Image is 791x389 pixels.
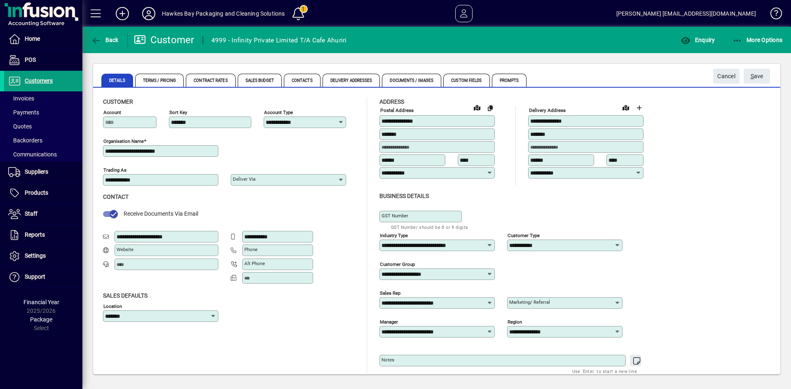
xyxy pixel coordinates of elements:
a: Payments [4,105,82,119]
span: Delivery Addresses [323,74,380,87]
a: Staff [4,204,82,224]
mat-label: Account Type [264,109,293,115]
mat-label: Customer group [380,261,415,267]
a: Support [4,267,82,287]
span: More Options [732,37,783,43]
span: Address [379,98,404,105]
span: Sales defaults [103,292,147,299]
span: Documents / Images [382,74,441,87]
mat-label: GST Number [381,213,408,219]
mat-label: Account [103,109,121,115]
a: View on map [619,101,632,114]
span: Reports [25,231,45,238]
mat-label: Notes [381,357,394,363]
span: Support [25,273,45,280]
span: Communications [8,151,57,158]
a: Knowledge Base [764,2,781,28]
a: Suppliers [4,162,82,182]
mat-label: Deliver via [233,176,255,182]
mat-label: Customer type [508,232,540,238]
mat-label: Phone [244,247,257,252]
span: Cancel [717,70,735,83]
span: Settings [25,252,46,259]
mat-hint: GST Number should be 8 or 9 digits [391,222,468,232]
span: Products [25,189,48,196]
mat-label: Sort key [169,109,187,115]
a: POS [4,50,82,70]
span: ave [751,70,763,83]
div: Hawkes Bay Packaging and Cleaning Solutions [162,7,285,20]
mat-label: Manager [380,319,398,324]
span: POS [25,56,36,63]
button: Choose address [632,101,646,114]
span: Terms / Pricing [135,74,184,87]
a: Reports [4,225,82,245]
span: Customers [25,77,53,84]
span: Invoices [8,95,34,102]
a: Quotes [4,119,82,133]
span: Custom Fields [443,74,489,87]
span: Financial Year [23,299,59,305]
a: Settings [4,246,82,266]
span: Home [25,35,40,42]
span: Receive Documents Via Email [124,210,198,217]
span: Back [91,37,119,43]
span: Staff [25,210,37,217]
a: Backorders [4,133,82,147]
button: Copy to Delivery address [484,101,497,114]
app-page-header-button: Back [82,33,128,47]
button: Enquiry [679,33,717,47]
span: Contact [103,193,129,200]
span: S [751,73,754,79]
button: Cancel [713,69,740,84]
mat-label: Location [103,303,122,309]
a: View on map [470,101,484,114]
button: Profile [136,6,162,21]
span: Payments [8,109,39,116]
mat-label: Industry type [380,232,408,238]
div: [PERSON_NAME] [EMAIL_ADDRESS][DOMAIN_NAME] [616,7,756,20]
span: Contacts [284,74,321,87]
span: Prompts [492,74,527,87]
mat-label: Trading as [103,167,126,173]
button: Add [109,6,136,21]
button: More Options [730,33,785,47]
button: Save [744,69,770,84]
button: Back [89,33,121,47]
a: Products [4,183,82,203]
span: Suppliers [25,168,48,175]
span: Business details [379,193,429,199]
mat-label: Marketing/ Referral [509,299,550,305]
span: Package [30,316,52,323]
span: Contract Rates [186,74,235,87]
a: Communications [4,147,82,161]
div: 4999 - Infinity Private Limited T/A Cafe Ahuriri [211,34,347,47]
a: Invoices [4,91,82,105]
mat-label: Organisation name [103,138,144,144]
a: Home [4,29,82,49]
span: Details [101,74,133,87]
span: Customer [103,98,133,105]
span: Sales Budget [238,74,282,87]
mat-label: Website [117,247,133,252]
mat-hint: Use 'Enter' to start a new line [572,366,637,376]
mat-label: Alt Phone [244,261,265,266]
span: Quotes [8,123,32,130]
span: Backorders [8,137,42,144]
mat-label: Region [508,319,522,324]
div: Customer [134,33,194,47]
span: Enquiry [681,37,715,43]
mat-label: Sales rep [380,290,400,296]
